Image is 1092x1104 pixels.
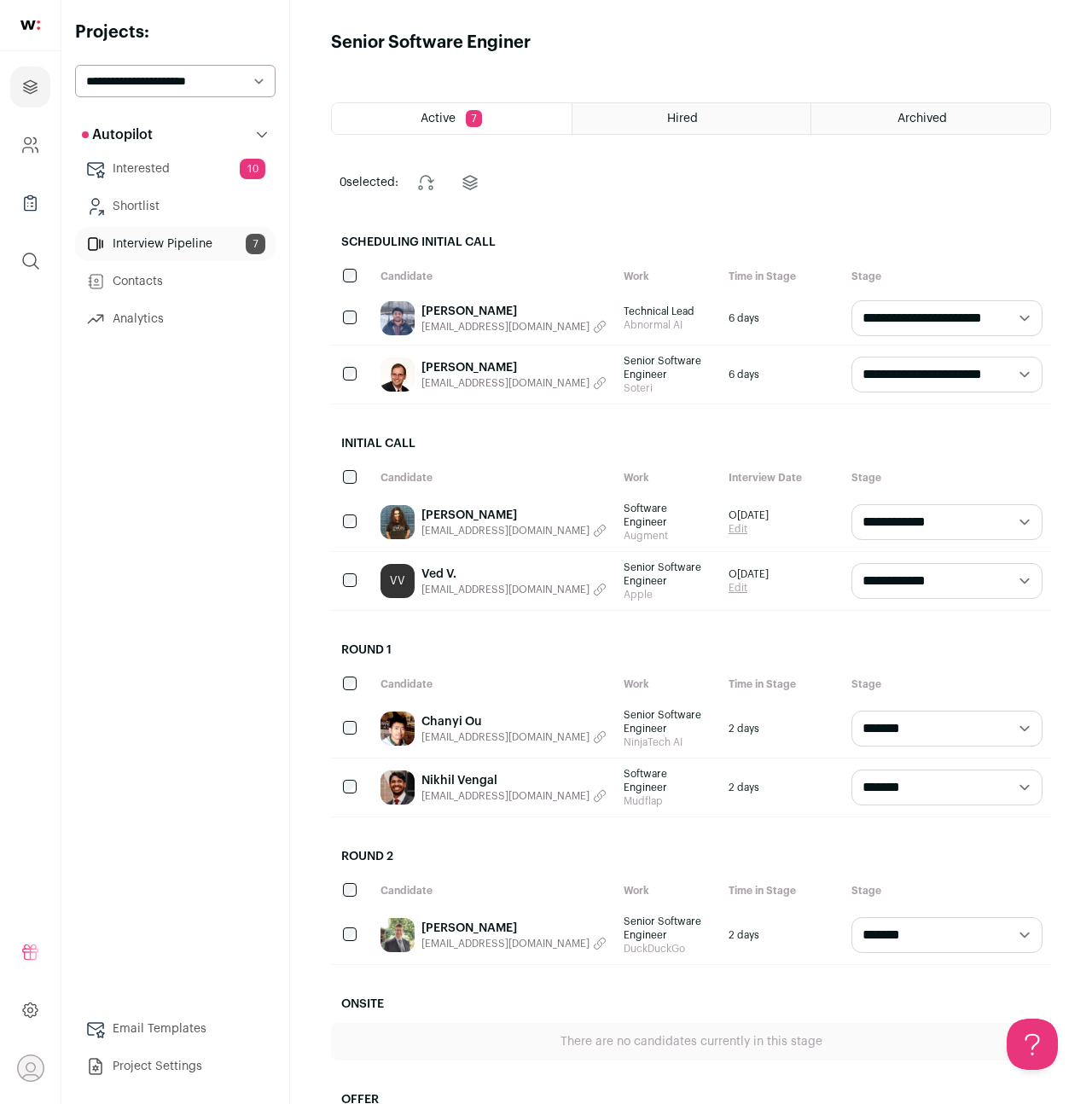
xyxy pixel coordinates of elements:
h2: Round 2 [331,838,1051,875]
div: 2 days [720,758,843,816]
button: Autopilot [75,118,276,152]
img: 5aac70fe46ebc709e94c53165929ac0c5e6cff6298a80ac24b651ac97b2c8dad.jpg [380,505,415,539]
div: Stage [843,669,1051,700]
span: Senior Software Engineer [624,708,712,735]
span: 7 [246,234,265,254]
span: [EMAIL_ADDRESS][DOMAIN_NAME] [421,583,590,596]
button: Change stage [405,162,446,203]
img: wellfound-shorthand-0d5821cbd27db2630d0214b213865d53afaa358527fdda9d0ea32b1df1b89c2c.svg [20,20,40,30]
button: Open dropdown [17,1055,44,1082]
div: Work [615,669,720,700]
a: [PERSON_NAME] [421,359,607,376]
a: Interview Pipeline7 [75,227,276,261]
img: ec019db78b984bf684d6ab424db75c4dfcae62151a18f304e9e584b61739056e [380,301,415,335]
a: Projects [10,67,50,107]
div: 2 days [720,700,843,758]
span: [EMAIL_ADDRESS][DOMAIN_NAME] [421,320,590,334]
a: Edit [729,522,769,536]
div: Stage [843,462,1051,493]
span: 10 [240,159,265,179]
img: 3b4570001cf5f8636d10339494bd87725322e02c3ff76beb0ca194d602b274d0 [380,770,415,805]
a: Project Settings [75,1049,276,1084]
span: 7 [466,110,482,127]
span: Software Engineer [624,502,712,529]
div: Candidate [372,669,615,700]
a: Company Lists [10,183,50,224]
button: [EMAIL_ADDRESS][DOMAIN_NAME] [421,320,607,334]
button: [EMAIL_ADDRESS][DOMAIN_NAME] [421,524,607,537]
div: Time in Stage [720,669,843,700]
span: [EMAIL_ADDRESS][DOMAIN_NAME] [421,376,590,390]
div: There are no candidates currently in this stage [331,1023,1051,1060]
span: Senior Software Engineer [624,915,712,942]
div: Work [615,261,720,292]
div: Time in Stage [720,261,843,292]
a: Interested10 [75,152,276,186]
h2: Round 1 [331,631,1051,669]
span: Technical Lead [624,305,712,318]
span: Mudflap [624,794,712,808]
a: VV [380,564,415,598]
span: Soteri [624,381,712,395]
a: Ved V. [421,566,607,583]
a: Shortlist [75,189,276,224]
span: O[DATE] [729,567,769,581]
button: [EMAIL_ADDRESS][DOMAIN_NAME] [421,376,607,390]
span: Senior Software Engineer [624,561,712,588]
h2: Scheduling Initial Call [331,224,1051,261]
h2: Projects: [75,20,276,44]
img: d7a7845d6d993e683ee7d2bc9ddabcaa618680b9aafb1f4fd84f53859f5ef0b4.jpg [380,357,415,392]
span: 0 [340,177,346,189]
span: Hired [667,113,698,125]
h2: Onsite [331,985,1051,1023]
div: 6 days [720,292,843,345]
h2: Initial Call [331,425,1051,462]
a: Email Templates [75,1012,276,1046]
h1: Senior Software Enginer [331,31,531,55]
button: [EMAIL_ADDRESS][DOMAIN_NAME] [421,937,607,950]
div: Candidate [372,462,615,493]
span: selected: [340,174,398,191]
div: Work [615,462,720,493]
img: f2ddf393fa9404a7b492d726e72116635320d6e739e79f77273d0ce34de74c41.jpg [380,712,415,746]
button: [EMAIL_ADDRESS][DOMAIN_NAME] [421,583,607,596]
a: Contacts [75,264,276,299]
span: [EMAIL_ADDRESS][DOMAIN_NAME] [421,937,590,950]
button: [EMAIL_ADDRESS][DOMAIN_NAME] [421,789,607,803]
a: Nikhil Vengal [421,772,607,789]
div: Stage [843,261,1051,292]
a: Edit [729,581,769,595]
a: [PERSON_NAME] [421,303,607,320]
span: Augment [624,529,712,543]
a: Analytics [75,302,276,336]
button: [EMAIL_ADDRESS][DOMAIN_NAME] [421,730,607,744]
div: Candidate [372,875,615,906]
span: O[DATE] [729,508,769,522]
div: 2 days [720,906,843,964]
span: Active [421,113,456,125]
span: Archived [897,113,947,125]
span: NinjaTech AI [624,735,712,749]
div: 6 days [720,346,843,404]
a: Company and ATS Settings [10,125,50,166]
a: [PERSON_NAME] [421,507,607,524]
span: [EMAIL_ADDRESS][DOMAIN_NAME] [421,730,590,744]
div: Candidate [372,261,615,292]
div: Work [615,875,720,906]
span: Senior Software Engineer [624,354,712,381]
a: Hired [572,103,811,134]
img: 4b63cb9e7b9490e3410bb25aca69de1c817725183230f8aa26bcbc5bc6e9df17 [380,918,415,952]
span: [EMAIL_ADDRESS][DOMAIN_NAME] [421,789,590,803]
div: Stage [843,875,1051,906]
a: Archived [811,103,1050,134]
p: Autopilot [82,125,153,145]
div: Time in Stage [720,875,843,906]
iframe: Help Scout Beacon - Open [1007,1019,1058,1070]
span: [EMAIL_ADDRESS][DOMAIN_NAME] [421,524,590,537]
span: DuckDuckGo [624,942,712,956]
span: Software Engineer [624,767,712,794]
a: Chanyi Ou [421,713,607,730]
span: Abnormal AI [624,318,712,332]
a: [PERSON_NAME] [421,920,607,937]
